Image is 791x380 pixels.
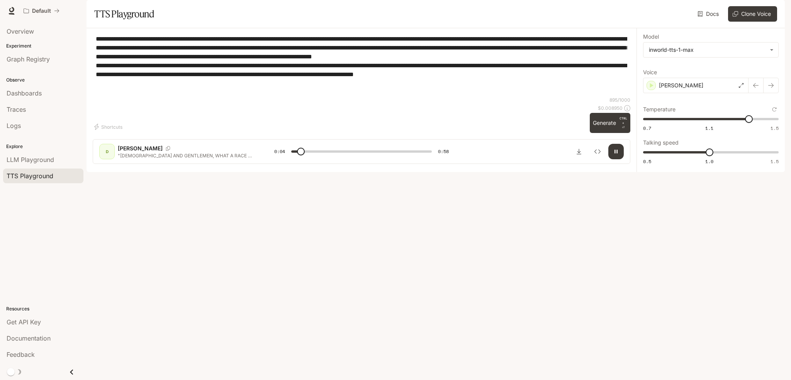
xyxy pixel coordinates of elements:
[728,6,777,22] button: Clone Voice
[619,116,627,130] p: ⏎
[274,148,285,155] span: 0:04
[609,97,630,103] p: 895 / 1000
[571,144,587,159] button: Download audio
[20,3,63,19] button: All workspaces
[619,116,627,125] p: CTRL +
[696,6,722,22] a: Docs
[771,125,779,131] span: 1.5
[118,145,163,152] p: [PERSON_NAME]
[93,121,126,133] button: Shortcuts
[659,82,703,89] p: [PERSON_NAME]
[643,125,651,131] span: 0.7
[590,113,630,133] button: GenerateCTRL +⏎
[118,152,256,159] p: "[DEMOGRAPHIC_DATA] AND GENTLEMEN, WHAT A RACE WE HAD IN [GEOGRAPHIC_DATA]! The streets of [GEOGR...
[643,34,659,39] p: Model
[649,46,766,54] div: inworld-tts-1-max
[643,140,679,145] p: Talking speed
[643,158,651,165] span: 0.5
[163,146,173,151] button: Copy Voice ID
[101,145,113,158] div: D
[770,105,779,114] button: Reset to default
[590,144,605,159] button: Inspect
[771,158,779,165] span: 1.5
[705,158,713,165] span: 1.0
[643,107,676,112] p: Temperature
[32,8,51,14] p: Default
[438,148,449,155] span: 0:58
[705,125,713,131] span: 1.1
[94,6,154,22] h1: TTS Playground
[643,70,657,75] p: Voice
[643,43,778,57] div: inworld-tts-1-max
